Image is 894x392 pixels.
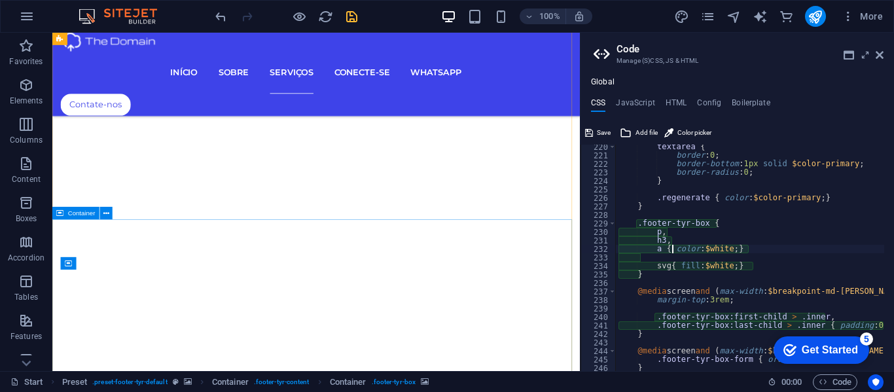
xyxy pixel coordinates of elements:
h4: JavaScript [616,98,654,113]
div: 235 [581,270,617,279]
i: On resize automatically adjust zoom level to fit chosen device. [573,10,585,22]
div: 243 [581,338,617,347]
div: 220 [581,143,617,151]
i: Save (Ctrl+S) [344,9,359,24]
i: This element contains a background [421,378,429,385]
i: Undo: Edit (S)CSS (Ctrl+Z) [213,9,228,24]
div: 237 [581,287,617,296]
div: 5 [97,3,110,16]
p: Accordion [8,253,45,263]
button: Usercentrics [868,374,884,390]
div: 229 [581,219,617,228]
button: Add file [618,125,660,141]
button: Click here to leave preview mode and continue editing [291,9,307,24]
div: 234 [581,262,617,270]
span: : [791,377,793,387]
img: Editor Logo [75,9,173,24]
div: 242 [581,330,617,338]
span: Save [597,125,611,141]
i: Navigator [726,9,742,24]
span: Click to select. Double-click to edit [330,374,367,390]
button: Color picker [662,125,713,141]
div: 246 [581,364,617,372]
div: 233 [581,253,617,262]
h4: HTML [666,98,687,113]
span: . footer-tyr-content [254,374,310,390]
button: navigator [726,9,742,24]
div: Get Started 5 items remaining, 0% complete [10,7,106,34]
div: 228 [581,211,617,219]
span: More [842,10,883,23]
button: Code [813,374,857,390]
span: Add file [635,125,658,141]
button: Save [583,125,613,141]
h4: Global [591,77,615,88]
nav: breadcrumb [62,374,429,390]
h6: 100% [539,9,560,24]
h4: Config [697,98,721,113]
p: Favorites [9,56,43,67]
div: 223 [581,168,617,177]
span: Code [819,374,851,390]
span: Container [68,210,96,217]
button: More [836,6,888,27]
div: 230 [581,228,617,236]
span: Click to select. Double-click to edit [62,374,88,390]
div: 222 [581,160,617,168]
a: Click to cancel selection. Double-click to open Pages [10,374,43,390]
button: commerce [779,9,795,24]
i: This element contains a background [184,378,192,385]
i: Design (Ctrl+Alt+Y) [674,9,689,24]
span: . footer-tyr-box [372,374,416,390]
div: 232 [581,245,617,253]
div: 227 [581,202,617,211]
p: Content [12,174,41,185]
h2: Code [617,43,884,55]
div: Get Started [39,14,95,26]
p: Columns [10,135,43,145]
div: 241 [581,321,617,330]
h3: Manage (S)CSS, JS & HTML [617,55,857,67]
span: . preset-footer-tyr-default [92,374,167,390]
p: Tables [14,292,38,302]
button: publish [805,6,826,27]
button: save [344,9,359,24]
div: 245 [581,355,617,364]
div: 226 [581,194,617,202]
div: 239 [581,304,617,313]
div: 238 [581,296,617,304]
i: This element is a customizable preset [173,378,179,385]
div: 236 [581,279,617,287]
button: 100% [520,9,566,24]
h4: Boilerplate [732,98,770,113]
div: 231 [581,236,617,245]
div: 244 [581,347,617,355]
div: 224 [581,177,617,185]
button: text_generator [753,9,768,24]
i: Reload page [318,9,333,24]
p: Elements [10,96,43,106]
div: 225 [581,185,617,194]
button: design [674,9,690,24]
i: Commerce [779,9,794,24]
button: undo [213,9,228,24]
span: Click to select. Double-click to edit [212,374,249,390]
p: Features [10,331,42,342]
span: Color picker [677,125,711,141]
div: 221 [581,151,617,160]
h4: CSS [591,98,605,113]
button: pages [700,9,716,24]
div: 240 [581,313,617,321]
span: 00 00 [781,374,802,390]
p: Boxes [16,213,37,224]
i: Pages (Ctrl+Alt+S) [700,9,715,24]
button: reload [317,9,333,24]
